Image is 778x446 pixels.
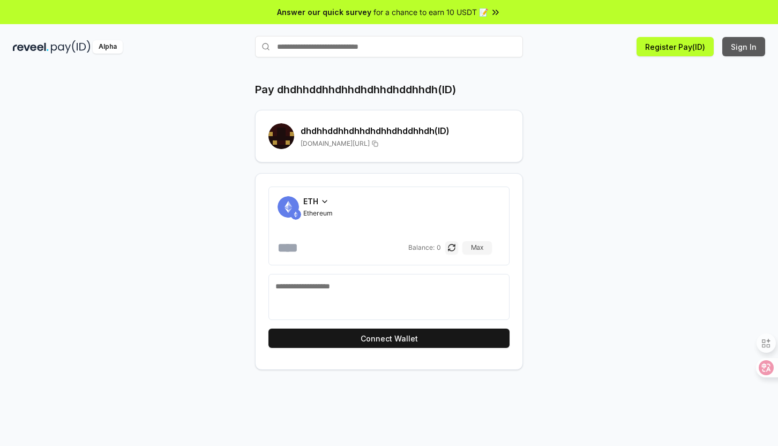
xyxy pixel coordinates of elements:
[255,82,456,97] h1: Pay dhdhhddhhdhhdhdhhdhddhhdh(ID)
[93,40,123,54] div: Alpha
[301,124,510,137] h2: dhdhhddhhdhhdhdhhdhddhhdh (ID)
[437,243,441,252] span: 0
[290,209,301,220] img: ETH.svg
[51,40,91,54] img: pay_id
[268,329,510,348] button: Connect Wallet
[13,40,49,54] img: reveel_dark
[277,6,371,18] span: Answer our quick survey
[408,243,435,252] span: Balance:
[462,241,492,254] button: Max
[637,37,714,56] button: Register Pay(ID)
[373,6,488,18] span: for a chance to earn 10 USDT 📝
[303,196,318,207] span: ETH
[303,209,333,218] span: Ethereum
[722,37,765,56] button: Sign In
[301,139,370,148] span: [DOMAIN_NAME][URL]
